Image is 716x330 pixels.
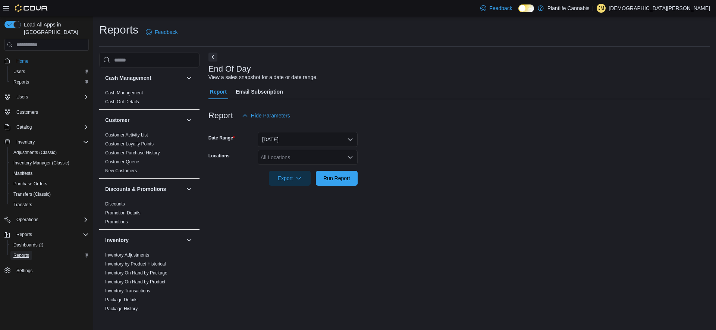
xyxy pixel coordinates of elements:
[7,240,92,250] a: Dashboards
[547,4,590,13] p: Plantlife Cannabis
[273,171,306,186] span: Export
[13,79,29,85] span: Reports
[185,73,194,82] button: Cash Management
[105,236,183,244] button: Inventory
[518,4,534,12] input: Dark Mode
[16,109,38,115] span: Customers
[10,158,72,167] a: Inventory Manager (Classic)
[105,168,137,173] a: New Customers
[15,4,48,12] img: Cova
[208,153,230,159] label: Locations
[7,66,92,77] button: Users
[7,77,92,87] button: Reports
[105,99,139,104] a: Cash Out Details
[105,141,154,147] a: Customer Loyalty Points
[99,88,200,109] div: Cash Management
[13,181,47,187] span: Purchase Orders
[10,169,35,178] a: Manifests
[105,185,166,193] h3: Discounts & Promotions
[239,108,293,123] button: Hide Parameters
[208,73,318,81] div: View a sales snapshot for a date or date range.
[105,185,183,193] button: Discounts & Promotions
[7,179,92,189] button: Purchase Orders
[105,141,154,147] span: Customer Loyalty Points
[10,241,46,249] a: Dashboards
[105,116,129,124] h3: Customer
[13,170,32,176] span: Manifests
[105,288,150,293] a: Inventory Transactions
[7,158,92,168] button: Inventory Manager (Classic)
[99,199,200,229] div: Discounts & Promotions
[13,230,89,239] span: Reports
[1,214,92,225] button: Operations
[10,169,89,178] span: Manifests
[13,123,35,132] button: Catalog
[105,74,151,82] h3: Cash Management
[13,138,89,147] span: Inventory
[10,179,89,188] span: Purchase Orders
[210,84,227,99] span: Report
[7,168,92,179] button: Manifests
[208,53,217,62] button: Next
[251,112,290,119] span: Hide Parameters
[1,55,92,66] button: Home
[16,139,35,145] span: Inventory
[7,189,92,199] button: Transfers (Classic)
[1,229,92,240] button: Reports
[21,21,89,36] span: Load All Apps in [GEOGRAPHIC_DATA]
[105,132,148,138] a: Customer Activity List
[477,1,515,16] a: Feedback
[105,315,144,321] span: Product Expirations
[1,122,92,132] button: Catalog
[13,242,43,248] span: Dashboards
[10,67,89,76] span: Users
[10,67,28,76] a: Users
[105,210,141,216] a: Promotion Details
[105,116,183,124] button: Customer
[99,131,200,178] div: Customer
[347,154,353,160] button: Open list of options
[1,137,92,147] button: Inventory
[105,159,139,165] span: Customer Queue
[105,236,129,244] h3: Inventory
[4,52,89,295] nav: Complex example
[10,78,32,87] a: Reports
[13,107,89,117] span: Customers
[105,168,137,174] span: New Customers
[489,4,512,12] span: Feedback
[185,236,194,245] button: Inventory
[10,158,89,167] span: Inventory Manager (Classic)
[13,266,89,275] span: Settings
[13,57,31,66] a: Home
[13,92,31,101] button: Users
[105,150,160,156] span: Customer Purchase History
[16,58,28,64] span: Home
[155,28,178,36] span: Feedback
[13,69,25,75] span: Users
[10,148,60,157] a: Adjustments (Classic)
[105,99,139,105] span: Cash Out Details
[13,160,69,166] span: Inventory Manager (Classic)
[13,266,35,275] a: Settings
[593,4,594,13] p: |
[1,92,92,102] button: Users
[13,92,89,101] span: Users
[269,171,311,186] button: Export
[105,261,166,267] a: Inventory by Product Historical
[105,306,138,312] span: Package History
[105,288,150,294] span: Inventory Transactions
[13,215,41,224] button: Operations
[105,261,166,267] span: Inventory by Product Historical
[13,215,89,224] span: Operations
[598,4,604,13] span: JM
[105,219,128,224] a: Promotions
[13,191,51,197] span: Transfers (Classic)
[105,297,138,302] a: Package Details
[105,150,160,155] a: Customer Purchase History
[13,150,57,155] span: Adjustments (Classic)
[208,111,233,120] h3: Report
[13,230,35,239] button: Reports
[143,25,180,40] a: Feedback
